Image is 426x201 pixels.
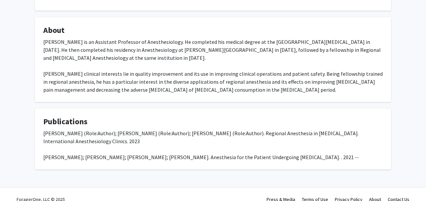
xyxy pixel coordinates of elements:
h4: Publications [43,117,383,127]
div: [PERSON_NAME] is an Assistant Professor of Anesthesiology. He completed his medical degree at the... [43,38,383,94]
div: [PERSON_NAME] (Role:Author); [PERSON_NAME] (Role:Author); [PERSON_NAME] (Role:Author). Regional A... [43,129,383,161]
h4: About [43,26,383,35]
iframe: Chat [5,171,28,196]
